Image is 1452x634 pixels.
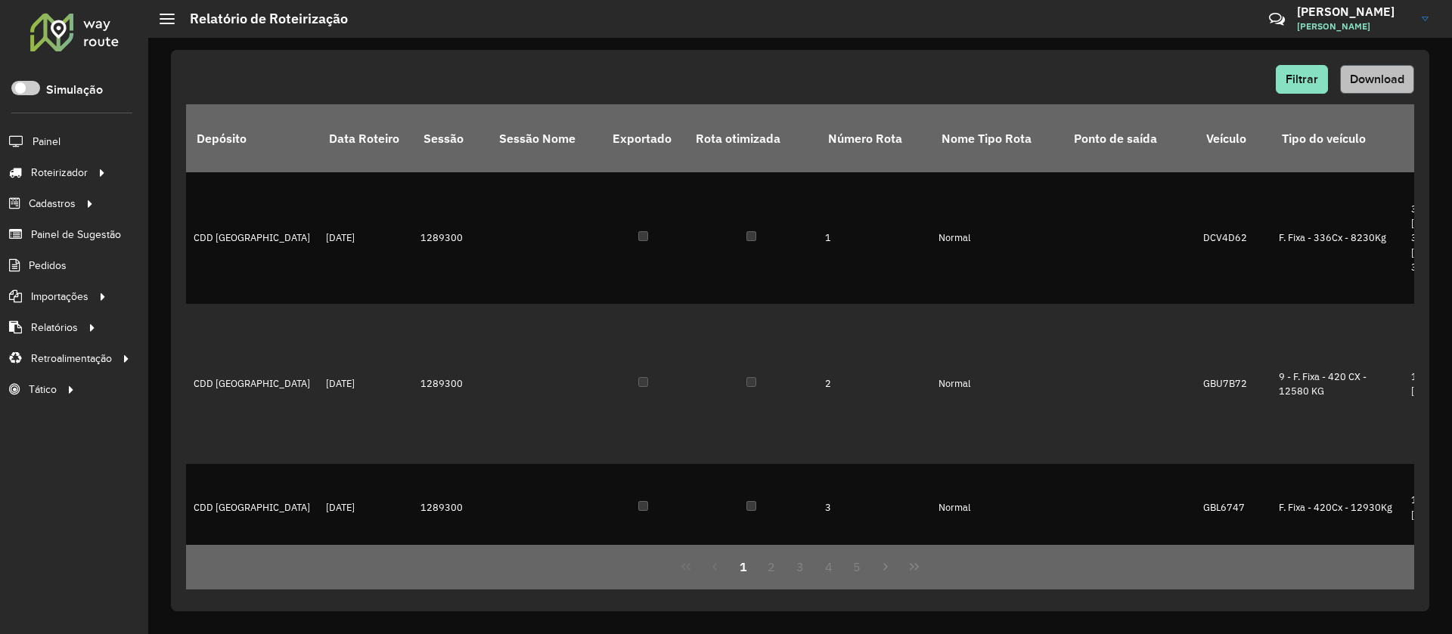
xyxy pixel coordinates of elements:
span: Filtrar [1286,73,1318,85]
td: 1289300 [413,464,489,552]
span: [PERSON_NAME] [1297,20,1410,33]
th: Tipo do veículo [1271,104,1404,172]
label: Simulação [46,81,103,99]
th: Número Rota [818,104,931,172]
th: Veículo [1196,104,1271,172]
button: 1 [729,552,758,581]
td: CDD [GEOGRAPHIC_DATA] [186,464,318,552]
td: CDD [GEOGRAPHIC_DATA] [186,172,318,304]
span: Relatórios [31,320,78,336]
h3: [PERSON_NAME] [1297,5,1410,19]
th: Exportado [602,104,685,172]
span: Cadastros [29,196,76,212]
td: F. Fixa - 336Cx - 8230Kg [1271,172,1404,304]
button: 4 [814,552,843,581]
button: Next Page [871,552,900,581]
span: Roteirizador [31,165,88,181]
td: [DATE] [318,464,413,552]
h2: Relatório de Roteirização [175,11,348,27]
td: Normal [931,304,1063,464]
th: Ponto de saída [1063,104,1196,172]
td: 1 [818,172,931,304]
th: Nome Tipo Rota [931,104,1063,172]
span: Importações [31,289,88,305]
td: [DATE] [318,172,413,304]
td: Normal [931,172,1063,304]
td: Normal [931,464,1063,552]
td: 9 - F. Fixa - 420 CX - 12580 KG [1271,304,1404,464]
button: Download [1340,65,1414,94]
button: 2 [757,552,786,581]
th: Sessão Nome [489,104,602,172]
th: Sessão [413,104,489,172]
span: Download [1350,73,1404,85]
span: Painel [33,134,60,150]
td: 2 [818,304,931,464]
td: 1289300 [413,172,489,304]
span: Pedidos [29,258,67,274]
button: 3 [786,552,814,581]
td: 1289300 [413,304,489,464]
td: [DATE] [318,304,413,464]
td: CDD [GEOGRAPHIC_DATA] [186,304,318,464]
td: GBU7B72 [1196,304,1271,464]
th: Data Roteiro [318,104,413,172]
td: GBL6747 [1196,464,1271,552]
span: Painel de Sugestão [31,227,121,243]
button: 5 [843,552,872,581]
th: Rota otimizada [685,104,818,172]
a: Contato Rápido [1261,3,1293,36]
th: Depósito [186,104,318,172]
td: DCV4D62 [1196,172,1271,304]
td: 3 [818,464,931,552]
td: F. Fixa - 420Cx - 12930Kg [1271,464,1404,552]
span: Tático [29,382,57,397]
button: Filtrar [1276,65,1328,94]
span: Retroalimentação [31,351,112,366]
button: Last Page [900,552,929,581]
